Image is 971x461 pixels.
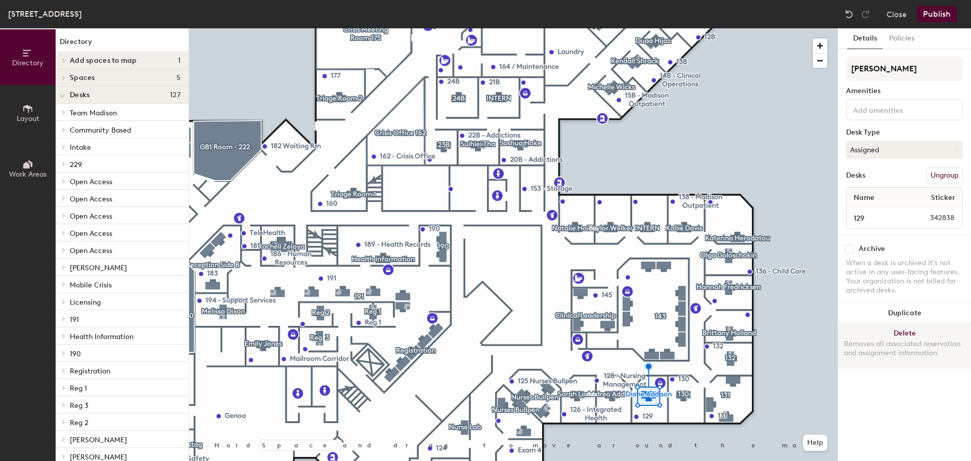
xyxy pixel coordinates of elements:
[178,57,181,65] span: 1
[883,28,920,49] button: Policies
[70,178,112,186] span: Open Access
[70,212,112,221] span: Open Access
[70,401,89,410] span: Reg 3
[838,323,971,368] button: DeleteRemoves all associated reservation and assignment information
[70,91,90,99] span: Desks
[846,172,865,180] div: Desks
[70,195,112,203] span: Open Access
[803,435,827,451] button: Help
[8,8,82,20] div: [STREET_ADDRESS]
[849,211,906,225] input: Unnamed desk
[70,246,112,255] span: Open Access
[70,109,117,117] span: Team Madison
[176,74,181,82] span: 5
[906,213,960,224] span: 342838
[926,167,963,184] button: Ungroup
[926,189,960,207] span: Sticker
[70,126,131,135] span: Community Based
[844,9,854,19] img: Undo
[70,160,82,169] span: 229
[859,245,885,253] div: Archive
[70,229,112,238] span: Open Access
[70,281,112,289] span: Mobile Crisis
[17,114,39,123] span: Layout
[56,36,189,52] h1: Directory
[70,315,79,324] span: 191
[838,303,971,323] button: Duplicate
[860,9,870,19] img: Redo
[12,59,43,67] span: Directory
[851,103,942,115] input: Add amenities
[846,129,963,137] div: Desk Type
[847,28,883,49] button: Details
[846,141,963,159] button: Assigned
[887,6,907,22] button: Close
[70,332,134,341] span: Health Information
[170,91,181,99] span: 127
[70,143,91,152] span: Intake
[846,259,963,295] div: When a desk is archived it's not active in any user-facing features. Your organization is not bil...
[917,6,957,22] button: Publish
[70,436,127,444] span: [PERSON_NAME]
[70,350,81,358] span: 190
[70,384,87,393] span: Reg 1
[70,367,110,375] span: Registration
[844,340,965,358] div: Removes all associated reservation and assignment information
[70,74,95,82] span: Spaces
[70,57,137,65] span: Add spaces to map
[846,87,963,95] div: Amenities
[70,298,101,307] span: Licensing
[9,170,47,179] span: Work Areas
[849,189,879,207] span: Name
[70,418,89,427] span: Reg 2
[70,264,127,272] span: [PERSON_NAME]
